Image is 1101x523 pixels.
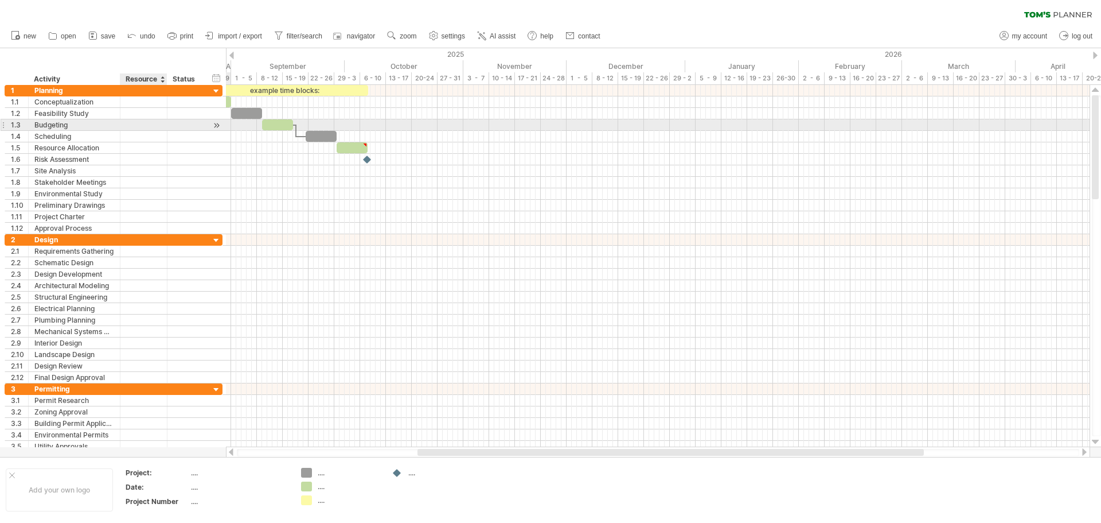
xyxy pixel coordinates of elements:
[34,429,114,440] div: Environmental Permits
[34,131,114,142] div: Scheduling
[11,131,28,142] div: 1.4
[34,154,114,165] div: Risk Assessment
[11,211,28,222] div: 1.11
[850,72,876,84] div: 16 - 20
[126,468,189,478] div: Project:
[11,188,28,199] div: 1.9
[563,29,604,44] a: contact
[11,349,28,360] div: 2.10
[231,60,345,72] div: September 2025
[426,29,468,44] a: settings
[34,177,114,188] div: Stakeholder Meetings
[644,72,670,84] div: 22 - 26
[11,119,28,130] div: 1.3
[474,29,519,44] a: AI assist
[283,72,309,84] div: 15 - 19
[34,257,114,268] div: Schematic Design
[34,292,114,303] div: Structural Engineering
[11,292,28,303] div: 2.5
[34,269,114,280] div: Design Development
[34,119,114,130] div: Budgeting
[34,315,114,326] div: Plumbing Planning
[34,73,114,85] div: Activity
[11,395,28,406] div: 3.1
[799,60,902,72] div: February 2026
[11,338,28,348] div: 2.9
[696,72,721,84] div: 5 - 9
[567,60,685,72] div: December 2025
[140,32,155,40] span: undo
[126,497,189,506] div: Project Number
[902,60,1016,72] div: March 2026
[318,495,380,505] div: ....
[211,119,222,131] div: scroll to activity
[34,85,114,96] div: Planning
[34,223,114,234] div: Approval Process
[578,32,600,40] span: contact
[34,418,114,429] div: Building Permit Application
[11,315,28,326] div: 2.7
[34,361,114,371] div: Design Review
[997,29,1051,44] a: my account
[34,326,114,337] div: Mechanical Systems Design
[34,96,114,107] div: Conceptualization
[34,338,114,348] div: Interior Design
[11,257,28,268] div: 2.2
[902,72,928,84] div: 2 - 6
[34,441,114,452] div: Utility Approvals
[34,395,114,406] div: Permit Research
[11,303,28,314] div: 2.6
[1005,72,1031,84] div: 30 - 3
[11,200,28,211] div: 1.10
[11,441,28,452] div: 3.5
[6,468,113,512] div: Add your own logo
[334,72,360,84] div: 29 - 3
[525,29,557,44] a: help
[685,60,799,72] div: January 2026
[61,32,76,40] span: open
[442,32,465,40] span: settings
[11,85,28,96] div: 1
[670,72,696,84] div: 29 - 2
[126,73,161,85] div: Resource
[173,73,198,85] div: Status
[567,72,592,84] div: 1 - 5
[979,72,1005,84] div: 23 - 27
[257,72,283,84] div: 8 - 12
[515,72,541,84] div: 17 - 21
[191,468,287,478] div: ....
[200,85,368,96] div: example time blocks:
[747,72,773,84] div: 19 - 23
[287,32,322,40] span: filter/search
[799,72,825,84] div: 2 - 6
[271,29,326,44] a: filter/search
[386,72,412,84] div: 13 - 17
[34,108,114,119] div: Feasibility Study
[191,497,287,506] div: ....
[126,482,189,492] div: Date:
[876,72,902,84] div: 23 - 27
[231,72,257,84] div: 1 - 5
[11,142,28,153] div: 1.5
[400,32,416,40] span: zoom
[165,29,197,44] a: print
[438,72,463,84] div: 27 - 31
[540,32,553,40] span: help
[463,72,489,84] div: 3 - 7
[463,60,567,72] div: November 2025
[1031,72,1057,84] div: 6 - 10
[1057,72,1083,84] div: 13 - 17
[11,269,28,280] div: 2.3
[124,29,159,44] a: undo
[1056,29,1096,44] a: log out
[541,72,567,84] div: 24 - 28
[954,72,979,84] div: 16 - 20
[11,418,28,429] div: 3.3
[34,349,114,360] div: Landscape Design
[8,29,40,44] a: new
[11,361,28,371] div: 2.11
[331,29,378,44] a: navigator
[347,32,375,40] span: navigator
[34,211,114,222] div: Project Charter
[24,32,36,40] span: new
